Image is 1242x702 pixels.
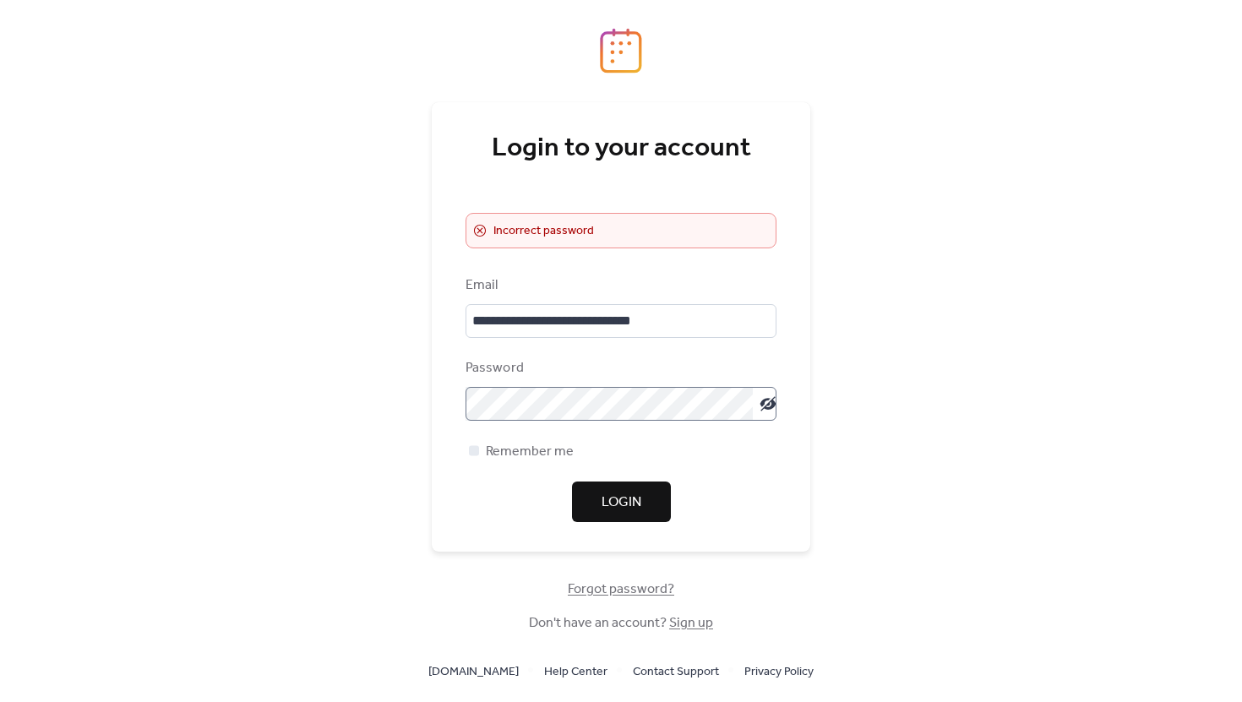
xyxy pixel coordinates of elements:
span: Login [602,492,641,513]
span: Privacy Policy [744,662,814,683]
a: [DOMAIN_NAME] [428,661,519,682]
span: Help Center [544,662,607,683]
div: Email [466,275,773,296]
span: Contact Support [633,662,719,683]
span: Incorrect password [493,221,594,242]
div: Login to your account [466,132,776,166]
a: Privacy Policy [744,661,814,682]
button: Login [572,482,671,522]
a: Help Center [544,661,607,682]
div: Password [466,358,773,378]
span: [DOMAIN_NAME] [428,662,519,683]
a: Contact Support [633,661,719,682]
a: Sign up [669,610,713,636]
img: logo [600,28,642,73]
a: Forgot password? [568,585,674,594]
span: Forgot password? [568,580,674,600]
span: Don't have an account? [529,613,713,634]
span: Remember me [486,442,574,462]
